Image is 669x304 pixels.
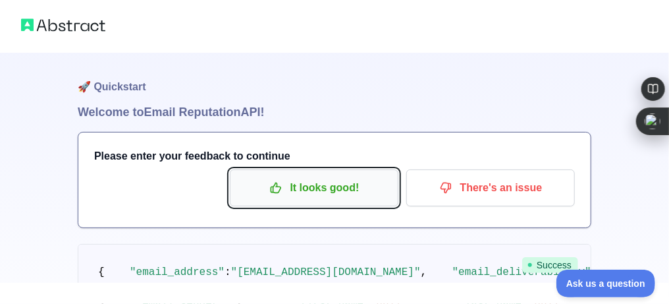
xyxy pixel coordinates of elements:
[231,266,421,278] span: "[EMAIL_ADDRESS][DOMAIN_NAME]"
[78,53,591,103] h1: 🚀 Quickstart
[395,282,402,294] span: ,
[421,266,427,278] span: ,
[351,282,358,294] span: :
[98,266,105,278] span: {
[307,282,351,294] span: "score"
[547,282,554,294] span: :
[358,282,396,294] span: "0.95"
[553,282,578,294] span: true
[452,282,547,294] span: "is_free_email"
[225,266,231,278] span: :
[130,266,225,278] span: "email_address"
[94,148,575,164] h3: Please enter your feedback to continue
[237,282,256,294] span: : {
[230,169,398,206] button: It looks good!
[240,177,388,199] p: It looks good!
[556,270,656,297] iframe: Toggle Customer Support
[522,257,578,273] span: Success
[142,282,237,294] span: "email_quality"
[416,177,565,199] p: There's an issue
[21,16,105,34] img: Abstract logo
[78,103,591,121] h1: Welcome to Email Reputation API!
[452,266,591,278] span: "email_deliverability"
[406,169,575,206] button: There's an issue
